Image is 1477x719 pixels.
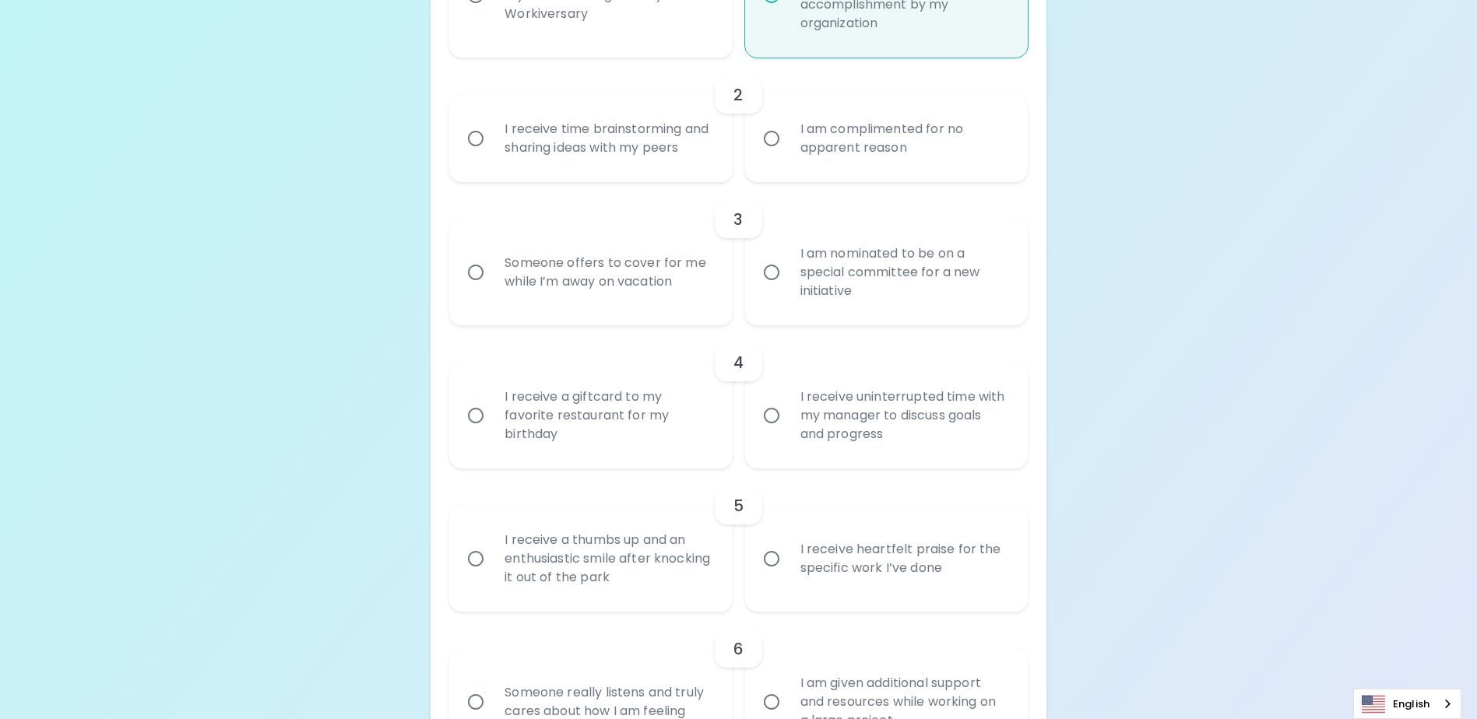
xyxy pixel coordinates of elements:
div: I receive a giftcard to my favorite restaurant for my birthday [492,369,723,462]
div: I receive time brainstorming and sharing ideas with my peers [492,101,723,176]
h6: 2 [733,82,743,107]
div: choice-group-check [449,325,1027,468]
h6: 5 [733,493,744,518]
div: I receive heartfelt praise for the specific work I’ve done [788,521,1019,596]
div: Someone offers to cover for me while I’m away on vacation [492,235,723,310]
h6: 4 [733,350,744,375]
aside: Language selected: English [1353,689,1461,719]
div: Language [1353,689,1461,719]
div: choice-group-check [449,58,1027,182]
div: I am nominated to be on a special committee for a new initiative [788,226,1019,319]
a: English [1354,689,1461,718]
h6: 3 [733,207,743,232]
div: choice-group-check [449,468,1027,612]
div: choice-group-check [449,182,1027,325]
div: I receive uninterrupted time with my manager to discuss goals and progress [788,369,1019,462]
h6: 6 [733,637,744,661]
div: I receive a thumbs up and an enthusiastic smile after knocking it out of the park [492,512,723,605]
div: I am complimented for no apparent reason [788,101,1019,176]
